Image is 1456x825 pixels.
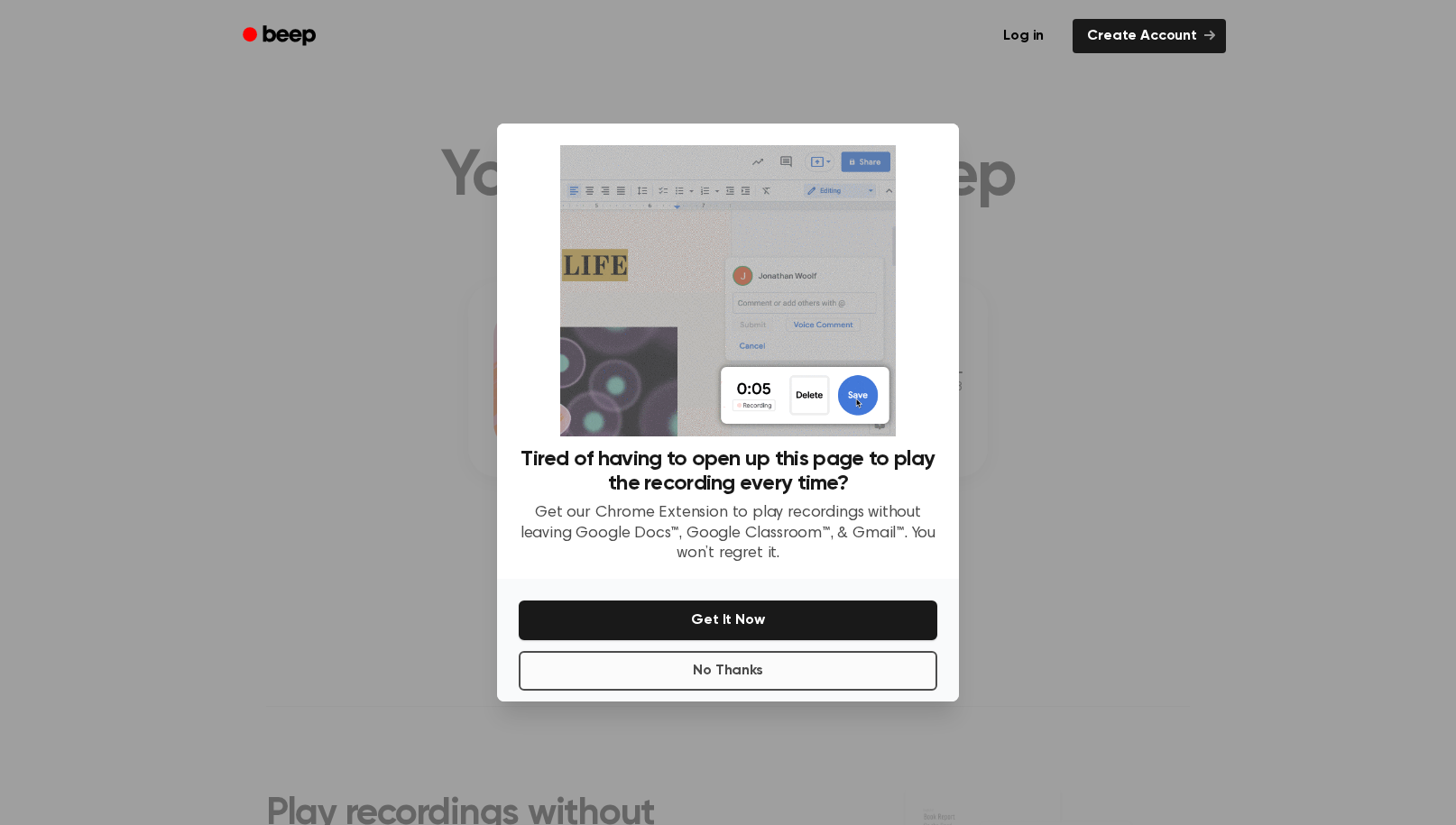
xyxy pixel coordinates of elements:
button: Get It Now [519,600,937,640]
img: Beep extension in action [560,145,895,436]
a: Create Account [1073,19,1226,53]
h3: Tired of having to open up this page to play the recording every time? [519,447,937,496]
a: Log in [985,15,1062,57]
a: Beep [230,19,332,54]
button: No Thanks [519,651,937,691]
p: Get our Chrome Extension to play recordings without leaving Google Docs™, Google Classroom™, & Gm... [519,503,937,564]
